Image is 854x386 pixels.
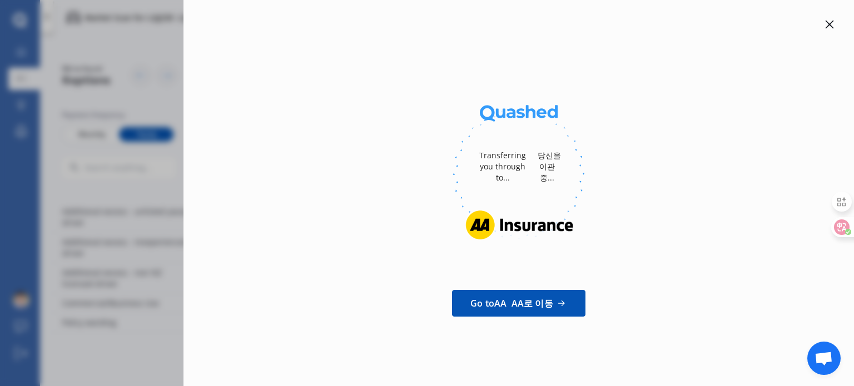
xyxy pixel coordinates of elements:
[807,342,841,375] div: Open chat
[470,297,553,310] span: Go to AA
[452,290,585,317] a: Go toAA AA로 이동
[474,133,563,200] div: Transferring you through to...
[453,200,585,250] img: AA.webp
[512,297,553,309] font: AA로 이동
[538,150,561,183] font: 당신을 이관 중...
